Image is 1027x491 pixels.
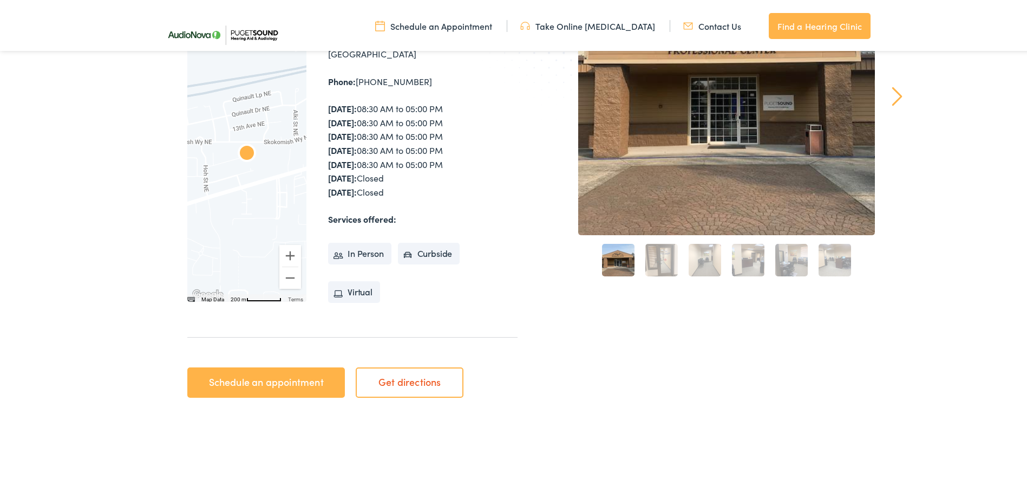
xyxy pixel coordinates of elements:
a: 4 [732,242,764,274]
a: 6 [819,242,851,274]
strong: Services offered: [328,211,396,223]
button: Map Data [201,294,224,301]
a: Schedule an appointment [187,365,345,396]
strong: [DATE]: [328,184,357,196]
div: 08:30 AM to 05:00 PM 08:30 AM to 05:00 PM 08:30 AM to 05:00 PM 08:30 AM to 05:00 PM 08:30 AM to 0... [328,100,518,197]
button: Keyboard shortcuts [187,294,195,301]
strong: [DATE]: [328,170,357,182]
a: 2 [645,242,678,274]
a: Open this area in Google Maps (opens a new window) [190,286,226,300]
strong: [DATE]: [328,156,357,168]
button: Map Scale: 200 m per 61 pixels [227,292,285,300]
a: Get directions [356,365,463,396]
li: In Person [328,241,391,262]
div: [PHONE_NUMBER] [328,73,518,87]
li: Virtual [328,279,380,301]
button: Zoom out [279,265,301,287]
strong: [DATE]: [328,114,357,126]
a: 3 [689,242,721,274]
strong: Phone: [328,73,356,85]
div: AudioNova [234,139,260,165]
li: Curbside [398,241,460,262]
img: utility icon [375,18,385,30]
strong: [DATE]: [328,100,357,112]
a: Next [892,85,902,104]
img: utility icon [683,18,693,30]
a: Schedule an Appointment [375,18,492,30]
a: Take Online [MEDICAL_DATA] [520,18,655,30]
a: 1 [602,242,634,274]
a: Find a Hearing Clinic [769,11,871,37]
button: Zoom in [279,243,301,264]
img: utility icon [520,18,530,30]
a: Terms (opens in new tab) [288,294,303,300]
a: 5 [775,242,808,274]
strong: [DATE]: [328,128,357,140]
strong: [DATE]: [328,142,357,154]
a: Contact Us [683,18,741,30]
img: Google [190,286,226,300]
span: 200 m [231,294,246,300]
